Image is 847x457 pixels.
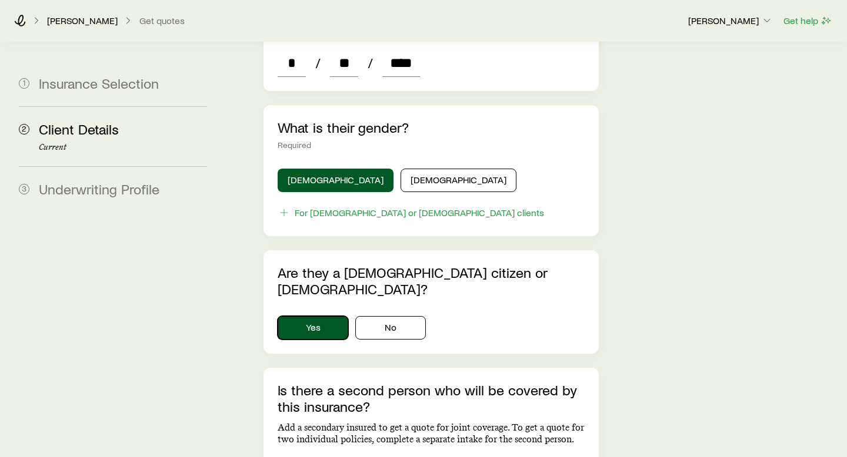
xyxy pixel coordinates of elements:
[19,124,29,135] span: 2
[355,316,426,340] button: No
[19,184,29,194] span: 3
[688,15,773,26] p: [PERSON_NAME]
[295,207,544,219] div: For [DEMOGRAPHIC_DATA] or [DEMOGRAPHIC_DATA] clients
[39,120,119,137] span: Client Details
[39,143,207,152] p: Current
[783,14,833,28] button: Get help
[39,75,159,92] span: Insurance Selection
[278,169,394,192] button: [DEMOGRAPHIC_DATA]
[19,78,29,89] span: 1
[311,55,325,71] span: /
[401,169,516,192] button: [DEMOGRAPHIC_DATA]
[139,15,185,26] button: Get quotes
[39,180,159,197] span: Underwriting Profile
[688,14,773,28] button: [PERSON_NAME]
[278,316,348,340] button: Yes
[278,264,585,297] p: Are they a [DEMOGRAPHIC_DATA] citizen or [DEMOGRAPHIC_DATA]?
[363,55,378,71] span: /
[47,15,118,26] p: [PERSON_NAME]
[278,119,585,136] p: What is their gender?
[278,422,585,445] p: Add a secondary insured to get a quote for joint coverage. To get a quote for two individual poli...
[278,382,585,415] p: Is there a second person who will be covered by this insurance?
[278,206,545,220] button: For [DEMOGRAPHIC_DATA] or [DEMOGRAPHIC_DATA] clients
[278,140,585,150] div: Required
